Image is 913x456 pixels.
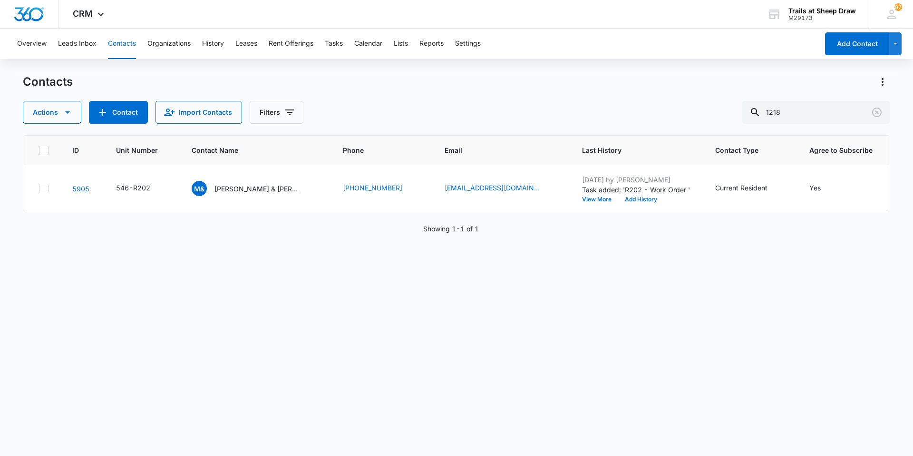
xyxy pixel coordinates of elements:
button: Leads Inbox [58,29,97,59]
button: Add Contact [825,32,889,55]
div: Current Resident [715,183,767,193]
p: Showing 1-1 of 1 [423,224,479,234]
div: account name [788,7,856,15]
button: Leases [235,29,257,59]
button: Contacts [108,29,136,59]
p: [DATE] by [PERSON_NAME] [582,175,692,185]
h1: Contacts [23,75,73,89]
span: Agree to Subscribe [809,145,874,155]
span: 87 [894,3,902,11]
span: Unit Number [116,145,169,155]
div: Agree to Subscribe - Yes - Select to Edit Field [809,183,838,194]
button: Lists [394,29,408,59]
input: Search Contacts [742,101,890,124]
button: Add Contact [89,101,148,124]
span: CRM [73,9,93,19]
div: Email - mariahseek1@gmail.com - Select to Edit Field [445,183,557,194]
button: Actions [875,74,890,89]
button: View More [582,197,618,202]
span: ID [72,145,80,155]
button: Settings [455,29,481,59]
button: Import Contacts [155,101,242,124]
p: [PERSON_NAME] & [PERSON_NAME] [214,184,300,194]
button: Organizations [147,29,191,59]
p: Task added: 'R202 - Work Order ' [582,185,692,195]
span: Last History [582,145,679,155]
a: [PHONE_NUMBER] [343,183,402,193]
span: M& [192,181,207,196]
button: Rent Offerings [269,29,313,59]
div: account id [788,15,856,21]
div: 546-R202 [116,183,150,193]
button: History [202,29,224,59]
button: Add History [618,197,664,202]
span: Contact Name [192,145,306,155]
div: Contact Type - Current Resident - Select to Edit Field [715,183,785,194]
div: Unit Number - 546-R202 - Select to Edit Field [116,183,167,194]
div: Yes [809,183,821,193]
a: [EMAIL_ADDRESS][DOMAIN_NAME] [445,183,540,193]
span: Email [445,145,546,155]
a: Navigate to contact details page for Mariah & Robert Seek [72,185,89,193]
div: notifications count [894,3,902,11]
button: Tasks [325,29,343,59]
div: Contact Name - Mariah & Robert Seek - Select to Edit Field [192,181,317,196]
button: Calendar [354,29,382,59]
button: Clear [869,105,884,120]
div: Phone - (970) 815-1218 - Select to Edit Field [343,183,419,194]
button: Reports [419,29,444,59]
button: Filters [250,101,303,124]
button: Overview [17,29,47,59]
span: Phone [343,145,408,155]
span: Contact Type [715,145,773,155]
button: Actions [23,101,81,124]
